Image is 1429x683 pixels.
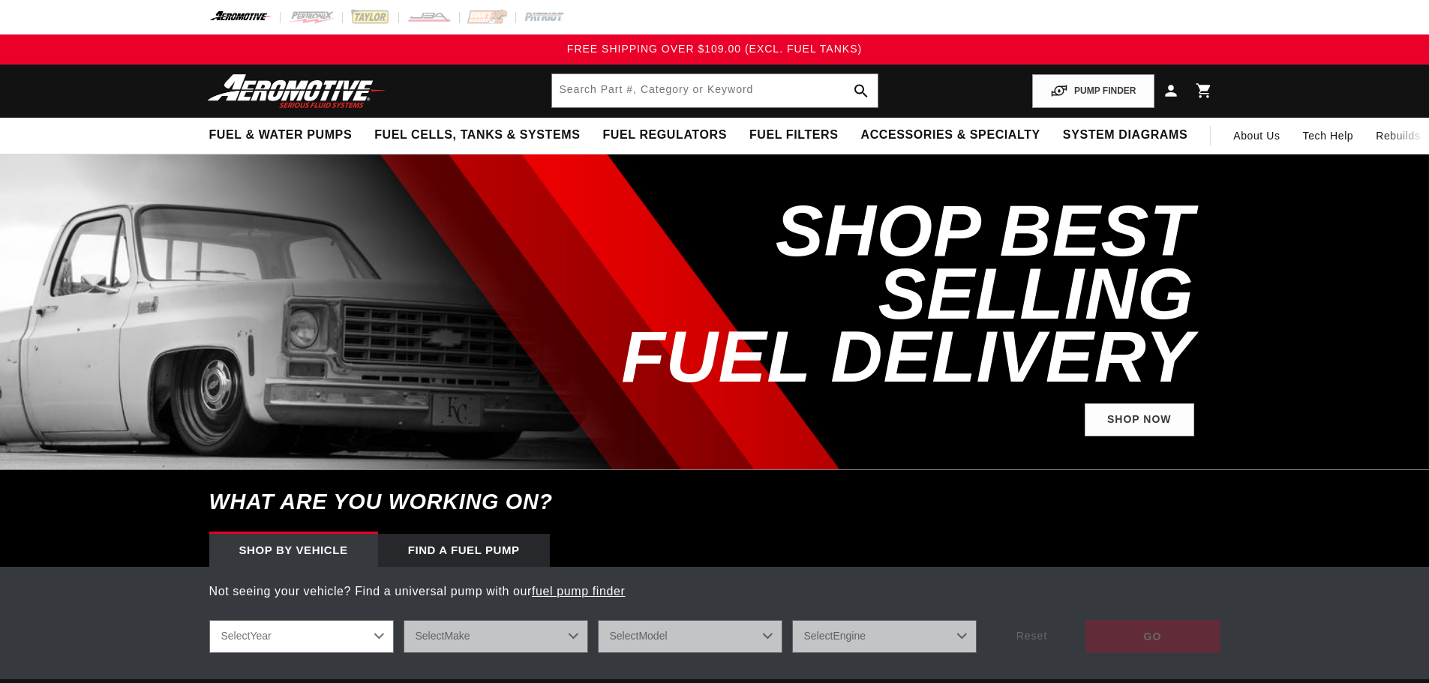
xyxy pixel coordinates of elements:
[172,470,1258,534] h6: What are you working on?
[363,118,591,153] summary: Fuel Cells, Tanks & Systems
[749,127,839,143] span: Fuel Filters
[1292,118,1365,154] summary: Tech Help
[1233,130,1280,142] span: About Us
[602,127,726,143] span: Fuel Regulators
[1063,127,1187,143] span: System Diagrams
[861,127,1040,143] span: Accessories & Specialty
[1303,127,1354,144] span: Tech Help
[203,73,391,109] img: Aeromotive
[591,118,737,153] summary: Fuel Regulators
[792,620,977,653] select: Engine
[1085,403,1194,437] a: Shop Now
[850,118,1052,153] summary: Accessories & Specialty
[1222,118,1291,154] a: About Us
[404,620,588,653] select: Make
[1376,127,1420,144] span: Rebuilds
[209,127,353,143] span: Fuel & Water Pumps
[567,43,862,55] span: FREE SHIPPING OVER $109.00 (EXCL. FUEL TANKS)
[374,127,580,143] span: Fuel Cells, Tanks & Systems
[378,534,550,567] div: Find a Fuel Pump
[532,585,625,598] a: fuel pump finder
[553,199,1194,388] h2: SHOP BEST SELLING FUEL DELIVERY
[598,620,782,653] select: Model
[1032,74,1154,108] button: PUMP FINDER
[209,582,1220,601] p: Not seeing your vehicle? Find a universal pump with our
[738,118,850,153] summary: Fuel Filters
[845,74,878,107] button: search button
[1052,118,1199,153] summary: System Diagrams
[552,74,878,107] input: Search by Part Number, Category or Keyword
[209,620,394,653] select: Year
[209,534,378,567] div: Shop by vehicle
[198,118,364,153] summary: Fuel & Water Pumps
